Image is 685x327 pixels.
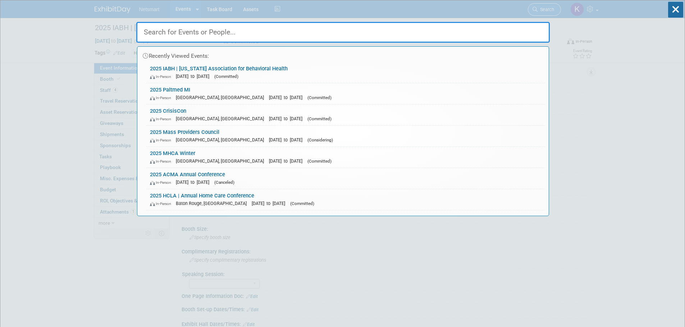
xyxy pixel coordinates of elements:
[252,201,289,206] span: [DATE] to [DATE]
[150,117,174,121] span: In-Person
[150,95,174,100] span: In-Person
[150,159,174,164] span: In-Person
[150,201,174,206] span: In-Person
[146,168,545,189] a: 2025 ACMA Annual Conference In-Person [DATE] to [DATE] (Canceled)
[269,116,306,121] span: [DATE] to [DATE]
[150,138,174,143] span: In-Person
[214,180,234,185] span: (Canceled)
[290,201,314,206] span: (Committed)
[146,104,545,125] a: 2025 CrisisCon In-Person [GEOGRAPHIC_DATA], [GEOGRAPHIC_DATA] [DATE] to [DATE] (Committed)
[146,189,545,210] a: 2025 HCLA | Annual Home Care Conference In-Person Baton Rouge, [GEOGRAPHIC_DATA] [DATE] to [DATE]...
[176,158,268,164] span: [GEOGRAPHIC_DATA], [GEOGRAPHIC_DATA]
[146,147,545,168] a: 2025 MHCA Winter In-Person [GEOGRAPHIC_DATA], [GEOGRAPHIC_DATA] [DATE] to [DATE] (Committed)
[176,74,213,79] span: [DATE] to [DATE]
[146,126,545,146] a: 2025 Mass Providers Council In-Person [GEOGRAPHIC_DATA], [GEOGRAPHIC_DATA] [DATE] to [DATE] (Cons...
[307,159,332,164] span: (Committed)
[269,137,306,143] span: [DATE] to [DATE]
[176,137,268,143] span: [GEOGRAPHIC_DATA], [GEOGRAPHIC_DATA]
[307,116,332,121] span: (Committed)
[307,95,332,100] span: (Committed)
[136,22,550,43] input: Search for Events or People...
[269,95,306,100] span: [DATE] to [DATE]
[176,201,250,206] span: Baton Rouge, [GEOGRAPHIC_DATA]
[146,83,545,104] a: 2025 Paltmed MI In-Person [GEOGRAPHIC_DATA], [GEOGRAPHIC_DATA] [DATE] to [DATE] (Committed)
[214,74,238,79] span: (Committed)
[150,74,174,79] span: In-Person
[150,180,174,185] span: In-Person
[269,158,306,164] span: [DATE] to [DATE]
[307,137,333,143] span: (Considering)
[146,62,545,83] a: 2025 IABH | [US_STATE] Association for Behavioral Health In-Person [DATE] to [DATE] (Committed)
[176,95,268,100] span: [GEOGRAPHIC_DATA], [GEOGRAPHIC_DATA]
[141,47,545,62] div: Recently Viewed Events:
[176,116,268,121] span: [GEOGRAPHIC_DATA], [GEOGRAPHIC_DATA]
[176,179,213,185] span: [DATE] to [DATE]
